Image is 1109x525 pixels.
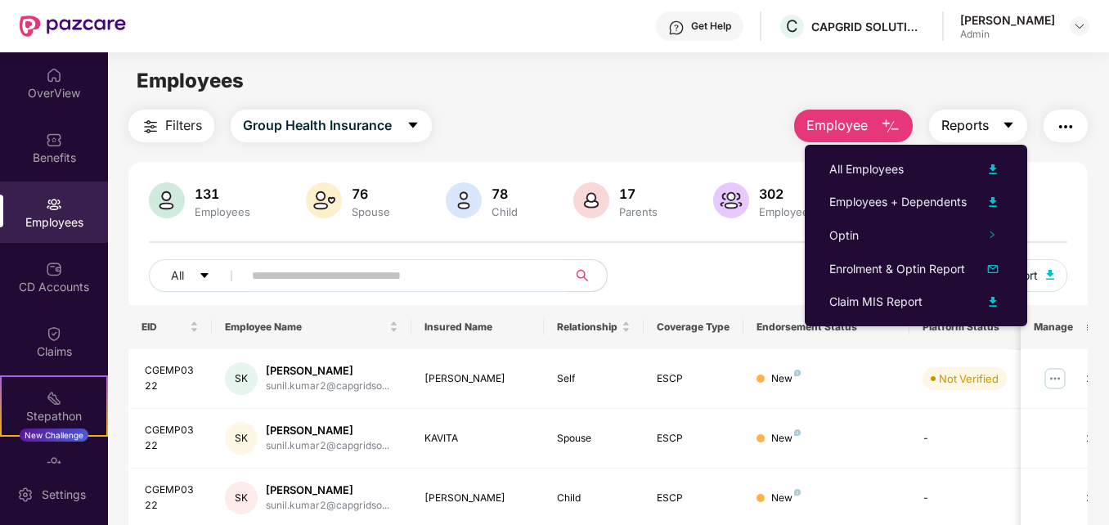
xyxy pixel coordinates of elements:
[1021,305,1087,349] th: Manage
[829,228,859,242] span: Optin
[960,28,1055,41] div: Admin
[544,305,644,349] th: Relationship
[231,110,432,142] button: Group Health Insurancecaret-down
[141,321,186,334] span: EID
[20,16,126,37] img: New Pazcare Logo
[756,205,886,218] div: Employees+dependents
[771,371,801,387] div: New
[668,20,685,36] img: svg+xml;base64,PHN2ZyBpZD0iSGVscC0zMngzMiIgeG1sbnM9Imh0dHA6Ly93d3cudzMub3JnLzIwMDAvc3ZnIiB3aWR0aD...
[567,269,599,282] span: search
[46,261,62,277] img: svg+xml;base64,PHN2ZyBpZD0iQ0RfQWNjb3VudHMiIGRhdGEtbmFtZT0iQ0QgQWNjb3VudHMiIHhtbG5zPSJodHRwOi8vd3...
[939,370,999,387] div: Not Verified
[46,455,62,471] img: svg+xml;base64,PHN2ZyBpZD0iRW5kb3JzZW1lbnRzIiB4bWxucz0iaHR0cDovL3d3dy53My5vcmcvMjAwMC9zdmciIHdpZH...
[1046,270,1054,280] img: svg+xml;base64,PHN2ZyB4bWxucz0iaHR0cDovL3d3dy53My5vcmcvMjAwMC9zdmciIHhtbG5zOnhsaW5rPSJodHRwOi8vd3...
[149,259,249,292] button: Allcaret-down
[406,119,420,133] span: caret-down
[225,422,258,455] div: SK
[424,431,532,446] div: KAVITA
[488,205,521,218] div: Child
[1056,117,1075,137] img: svg+xml;base64,PHN2ZyB4bWxucz0iaHR0cDovL3d3dy53My5vcmcvMjAwMC9zdmciIHdpZHRoPSIyNCIgaGVpZ2h0PSIyNC...
[941,115,989,136] span: Reports
[657,431,730,446] div: ESCP
[306,182,342,218] img: svg+xml;base64,PHN2ZyB4bWxucz0iaHR0cDovL3d3dy53My5vcmcvMjAwMC9zdmciIHhtbG5zOnhsaW5rPSJodHRwOi8vd3...
[424,491,532,506] div: [PERSON_NAME]
[266,363,389,379] div: [PERSON_NAME]
[348,205,393,218] div: Spouse
[1002,119,1015,133] span: caret-down
[145,482,199,514] div: CGEMP0322
[657,491,730,506] div: ESCP
[266,423,389,438] div: [PERSON_NAME]
[266,379,389,394] div: sunil.kumar2@capgridso...
[171,267,184,285] span: All
[983,292,1003,312] img: svg+xml;base64,PHN2ZyB4bWxucz0iaHR0cDovL3d3dy53My5vcmcvMjAwMC9zdmciIHhtbG5zOnhsaW5rPSJodHRwOi8vd3...
[557,371,631,387] div: Self
[909,409,1026,469] td: -
[929,110,1027,142] button: Reportscaret-down
[657,371,730,387] div: ESCP
[806,115,868,136] span: Employee
[881,117,900,137] img: svg+xml;base64,PHN2ZyB4bWxucz0iaHR0cDovL3d3dy53My5vcmcvMjAwMC9zdmciIHhtbG5zOnhsaW5rPSJodHRwOi8vd3...
[46,67,62,83] img: svg+xml;base64,PHN2ZyBpZD0iSG9tZSIgeG1sbnM9Imh0dHA6Ly93d3cudzMub3JnLzIwMDAvc3ZnIiB3aWR0aD0iMjAiIG...
[46,132,62,148] img: svg+xml;base64,PHN2ZyBpZD0iQmVuZWZpdHMiIHhtbG5zPSJodHRwOi8vd3d3LnczLm9yZy8yMDAwL3N2ZyIgd2lkdGg9Ij...
[212,305,411,349] th: Employee Name
[137,69,244,92] span: Employees
[794,489,801,496] img: svg+xml;base64,PHN2ZyB4bWxucz0iaHR0cDovL3d3dy53My5vcmcvMjAwMC9zdmciIHdpZHRoPSI4IiBoZWlnaHQ9IjgiIH...
[145,423,199,454] div: CGEMP0322
[829,160,904,178] div: All Employees
[1073,20,1086,33] img: svg+xml;base64,PHN2ZyBpZD0iRHJvcGRvd24tMzJ4MzIiIHhtbG5zPSJodHRwOi8vd3d3LnczLm9yZy8yMDAwL3N2ZyIgd2...
[225,362,258,395] div: SK
[149,182,185,218] img: svg+xml;base64,PHN2ZyB4bWxucz0iaHR0cDovL3d3dy53My5vcmcvMjAwMC9zdmciIHhtbG5zOnhsaW5rPSJodHRwOi8vd3...
[1042,366,1068,392] img: manageButton
[983,159,1003,179] img: svg+xml;base64,PHN2ZyB4bWxucz0iaHR0cDovL3d3dy53My5vcmcvMjAwMC9zdmciIHhtbG5zOnhsaW5rPSJodHRwOi8vd3...
[811,19,926,34] div: CAPGRID SOLUTIONS PRIVATE LIMITED
[128,110,214,142] button: Filters
[794,110,913,142] button: Employee
[191,205,254,218] div: Employees
[557,431,631,446] div: Spouse
[771,491,801,506] div: New
[199,270,210,283] span: caret-down
[616,186,661,202] div: 17
[557,321,618,334] span: Relationship
[988,231,996,239] span: right
[616,205,661,218] div: Parents
[786,16,798,36] span: C
[567,259,608,292] button: search
[243,115,392,136] span: Group Health Insurance
[128,305,212,349] th: EID
[983,259,1003,279] img: svg+xml;base64,PHN2ZyB4bWxucz0iaHR0cDovL3d3dy53My5vcmcvMjAwMC9zdmciIHhtbG5zOnhsaW5rPSJodHRwOi8vd3...
[424,371,532,387] div: [PERSON_NAME]
[557,491,631,506] div: Child
[17,487,34,503] img: svg+xml;base64,PHN2ZyBpZD0iU2V0dGluZy0yMHgyMCIgeG1sbnM9Imh0dHA6Ly93d3cudzMub3JnLzIwMDAvc3ZnIiB3aW...
[46,325,62,342] img: svg+xml;base64,PHN2ZyBpZD0iQ2xhaW0iIHhtbG5zPSJodHRwOi8vd3d3LnczLm9yZy8yMDAwL3N2ZyIgd2lkdGg9IjIwIi...
[266,438,389,454] div: sunil.kumar2@capgridso...
[2,408,106,424] div: Stepathon
[794,370,801,376] img: svg+xml;base64,PHN2ZyB4bWxucz0iaHR0cDovL3d3dy53My5vcmcvMjAwMC9zdmciIHdpZHRoPSI4IiBoZWlnaHQ9IjgiIH...
[829,260,965,278] div: Enrolment & Optin Report
[794,429,801,436] img: svg+xml;base64,PHN2ZyB4bWxucz0iaHR0cDovL3d3dy53My5vcmcvMjAwMC9zdmciIHdpZHRoPSI4IiBoZWlnaHQ9IjgiIH...
[348,186,393,202] div: 76
[829,193,967,211] div: Employees + Dependents
[713,182,749,218] img: svg+xml;base64,PHN2ZyB4bWxucz0iaHR0cDovL3d3dy53My5vcmcvMjAwMC9zdmciIHhtbG5zOnhsaW5rPSJodHRwOi8vd3...
[225,321,386,334] span: Employee Name
[266,482,389,498] div: [PERSON_NAME]
[983,192,1003,212] img: svg+xml;base64,PHN2ZyB4bWxucz0iaHR0cDovL3d3dy53My5vcmcvMjAwMC9zdmciIHhtbG5zOnhsaW5rPSJodHRwOi8vd3...
[46,196,62,213] img: svg+xml;base64,PHN2ZyBpZD0iRW1wbG95ZWVzIiB4bWxucz0iaHR0cDovL3d3dy53My5vcmcvMjAwMC9zdmciIHdpZHRoPS...
[960,12,1055,28] div: [PERSON_NAME]
[411,305,545,349] th: Insured Name
[829,293,923,311] div: Claim MIS Report
[141,117,160,137] img: svg+xml;base64,PHN2ZyB4bWxucz0iaHR0cDovL3d3dy53My5vcmcvMjAwMC9zdmciIHdpZHRoPSIyNCIgaGVpZ2h0PSIyNC...
[488,186,521,202] div: 78
[266,498,389,514] div: sunil.kumar2@capgridso...
[771,431,801,446] div: New
[145,363,199,394] div: CGEMP0322
[691,20,731,33] div: Get Help
[191,186,254,202] div: 131
[37,487,91,503] div: Settings
[573,182,609,218] img: svg+xml;base64,PHN2ZyB4bWxucz0iaHR0cDovL3d3dy53My5vcmcvMjAwMC9zdmciIHhtbG5zOnhsaW5rPSJodHRwOi8vd3...
[756,186,886,202] div: 302
[46,390,62,406] img: svg+xml;base64,PHN2ZyB4bWxucz0iaHR0cDovL3d3dy53My5vcmcvMjAwMC9zdmciIHdpZHRoPSIyMSIgaGVpZ2h0PSIyMC...
[165,115,202,136] span: Filters
[446,182,482,218] img: svg+xml;base64,PHN2ZyB4bWxucz0iaHR0cDovL3d3dy53My5vcmcvMjAwMC9zdmciIHhtbG5zOnhsaW5rPSJodHRwOi8vd3...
